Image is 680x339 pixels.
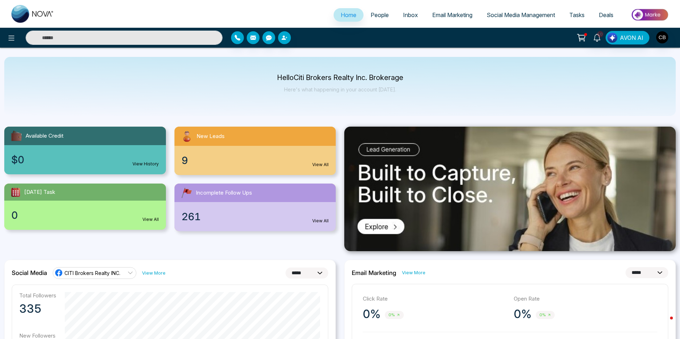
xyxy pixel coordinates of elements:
a: Deals [592,8,621,22]
span: Tasks [569,11,585,18]
a: Tasks [562,8,592,22]
a: Email Marketing [425,8,480,22]
p: Here's what happening in your account [DATE]. [277,86,403,92]
span: 0% [385,311,404,319]
a: Home [334,8,363,22]
a: View More [402,269,425,276]
a: View History [132,161,159,167]
button: AVON AI [606,31,649,44]
a: View All [312,218,329,224]
span: 10 [597,31,603,37]
img: Lead Flow [607,33,617,43]
h2: Email Marketing [352,269,396,276]
span: [DATE] Task [24,188,55,196]
span: 0% [536,311,555,319]
p: Total Followers [19,292,56,299]
span: 0 [11,208,18,223]
a: Social Media Management [480,8,562,22]
img: todayTask.svg [10,186,21,198]
img: Market-place.gif [624,7,676,23]
a: Incomplete Follow Ups261View All [170,184,340,231]
img: . [344,127,676,251]
p: New Followers [19,332,56,339]
span: CITI Brokers Realty INC. [64,270,120,276]
h2: Social Media [12,269,47,276]
span: $0 [11,152,24,167]
span: New Leads [197,132,225,141]
p: 0% [363,307,381,321]
img: availableCredit.svg [10,129,23,142]
iframe: Intercom live chat [656,315,673,332]
span: Incomplete Follow Ups [196,189,252,197]
a: 10 [589,31,606,43]
a: View All [312,161,329,168]
span: 9 [182,153,188,168]
span: Available Credit [26,132,63,140]
p: Open Rate [514,295,658,303]
img: followUps.svg [180,186,193,199]
span: Deals [599,11,613,18]
a: People [363,8,396,22]
a: Inbox [396,8,425,22]
span: People [371,11,389,18]
span: Email Marketing [432,11,472,18]
span: Social Media Management [487,11,555,18]
p: 335 [19,302,56,316]
a: View More [142,270,166,276]
p: 0% [514,307,532,321]
img: newLeads.svg [180,129,194,143]
img: User Avatar [656,31,668,43]
span: Home [341,11,356,18]
img: Nova CRM Logo [11,5,54,23]
span: AVON AI [620,33,643,42]
a: New Leads9View All [170,127,340,175]
p: Hello Citi Brokers Realty Inc. Brokerage [277,75,403,81]
span: 261 [182,209,201,224]
p: Click Rate [363,295,507,303]
a: View All [142,216,159,223]
span: Inbox [403,11,418,18]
